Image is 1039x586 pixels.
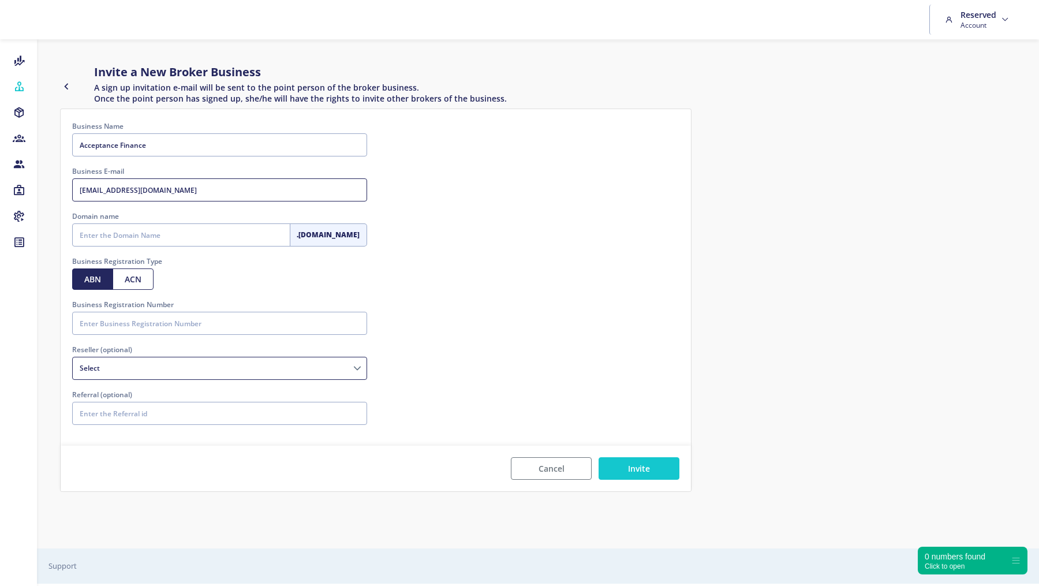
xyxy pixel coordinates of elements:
[94,64,507,81] h4: Invite a New Broker Business
[941,5,1015,35] a: Reserved Account
[960,9,996,20] h6: Reserved
[72,133,367,156] input: Enter the Business Name
[599,457,679,480] button: Invite
[511,457,592,480] button: Cancel
[48,561,77,571] a: Support
[72,299,367,310] label: Business Registration Number
[113,268,154,290] button: ACN
[72,268,113,290] button: ABN
[72,121,367,132] label: Business Name
[72,211,367,222] label: Domain name
[290,223,367,247] div: .[DOMAIN_NAME]
[72,256,367,267] label: Business Registration Type
[72,178,367,201] input: Enter the Business E-mail Address
[72,389,367,400] label: Referral (optional)
[72,402,367,425] input: Enter the Referral id
[72,344,367,355] label: Reseller (optional)
[94,82,507,104] h6: A sign up invitation e-mail will be sent to the point person of the broker business. Once the poi...
[72,312,367,335] input: Enter Business Registration Number
[9,8,46,31] img: brand-logo.ec75409.png
[72,166,367,177] label: Business E-mail
[960,20,996,30] span: Account
[72,223,290,247] input: Enter the Domain Name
